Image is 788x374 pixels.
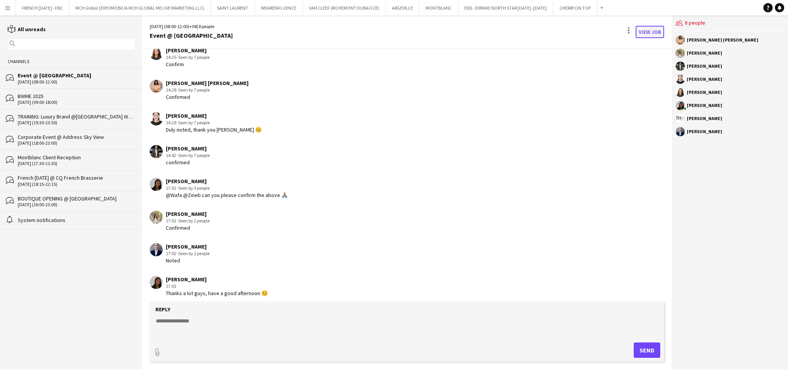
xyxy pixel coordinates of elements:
[150,23,233,30] div: [DATE] (08:00-12:00) | 8 people
[150,32,233,39] div: Event @ [GEOGRAPHIC_DATA]
[176,54,210,60] span: · Seen by 7 people
[18,120,134,125] div: [DATE] (19:30-23:30)
[687,116,722,121] div: [PERSON_NAME]
[18,217,134,224] div: System notifications
[18,154,134,161] div: Montblanc Client Reception
[18,93,134,100] div: BWME 2025
[18,195,134,202] div: BOUTIQUE OPENING @ [GEOGRAPHIC_DATA]
[166,210,210,217] div: [PERSON_NAME]
[155,306,170,313] label: Reply
[18,140,134,146] div: [DATE] (18:00-23:00)
[166,145,210,152] div: [PERSON_NAME]
[166,290,268,297] div: Thanks a lot guys, have a good afternoon ☺️
[18,182,134,187] div: [DATE] (18:15-22:15)
[687,64,722,68] div: [PERSON_NAME]
[176,250,210,256] span: · Seen by 2 people
[553,0,597,15] button: CHERRY ON TOP
[166,80,249,87] div: [PERSON_NAME] [PERSON_NAME]
[166,185,288,192] div: 17:02
[636,26,664,38] a: View Job
[166,224,210,231] div: Confirmed
[18,113,134,120] div: TRAINING: Luxury Brand @[GEOGRAPHIC_DATA] Watch Week 2025
[687,77,722,82] div: [PERSON_NAME]
[166,243,210,250] div: [PERSON_NAME]
[18,134,134,140] div: Corporate Event @ Address Sky View
[176,152,210,158] span: · Seen by 7 people
[189,23,197,29] span: +04
[166,112,262,119] div: [PERSON_NAME]
[676,15,784,32] div: 8 people
[18,72,134,79] div: Event @ [GEOGRAPHIC_DATA]
[176,87,210,93] span: · Seen by 7 people
[386,0,419,15] button: ARGEVILLE
[166,93,249,100] div: Confirmed
[166,159,210,166] div: confirmed
[166,217,210,224] div: 17:02
[634,342,660,358] button: Send
[18,79,134,85] div: [DATE] (08:00-12:00)
[166,47,210,54] div: [PERSON_NAME]
[18,174,134,181] div: French [DATE] @ CQ French Brasserie
[166,257,210,264] div: Noted
[166,54,210,61] div: 14:25
[166,61,210,68] div: Confirm
[303,0,386,15] button: VAN CLEEF (RICHEMONT DUBAI FZE)
[211,0,255,15] button: SAINT LAURENT
[16,0,69,15] button: FRENCH [DATE] - FBC
[687,38,758,42] div: [PERSON_NAME] [PERSON_NAME]
[166,87,249,93] div: 14:28
[419,0,458,15] button: MONTBLANC
[69,0,211,15] button: MCH Global (EXPOMOBILIA MCH GLOBAL ME LIVE MARKETING LLC)
[687,103,722,108] div: [PERSON_NAME]
[687,129,722,134] div: [PERSON_NAME]
[166,178,288,185] div: [PERSON_NAME]
[8,26,46,33] a: All unreads
[458,0,553,15] button: ENS - EXPAND NORTH STAR [DATE] -[DATE]
[18,161,134,166] div: [DATE] (17:30-21:30)
[687,90,722,95] div: [PERSON_NAME]
[176,120,210,125] span: · Seen by 7 people
[18,202,134,207] div: [DATE] (16:00-23:00)
[176,218,210,224] span: · Seen by 2 people
[176,185,210,191] span: · Seen by 3 people
[166,152,210,159] div: 14:42
[687,51,722,55] div: [PERSON_NAME]
[166,192,288,199] div: @Wafa @Zineb can you please confirm the above 🙏🏽
[166,283,268,290] div: 17:03
[166,126,262,133] div: Duly noted, thank you [PERSON_NAME] 😊
[166,250,210,257] div: 17:02
[255,0,303,15] button: WEAREINFLUENCE
[166,119,262,126] div: 14:28
[18,100,134,105] div: [DATE] (09:00-18:00)
[166,276,268,283] div: [PERSON_NAME]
